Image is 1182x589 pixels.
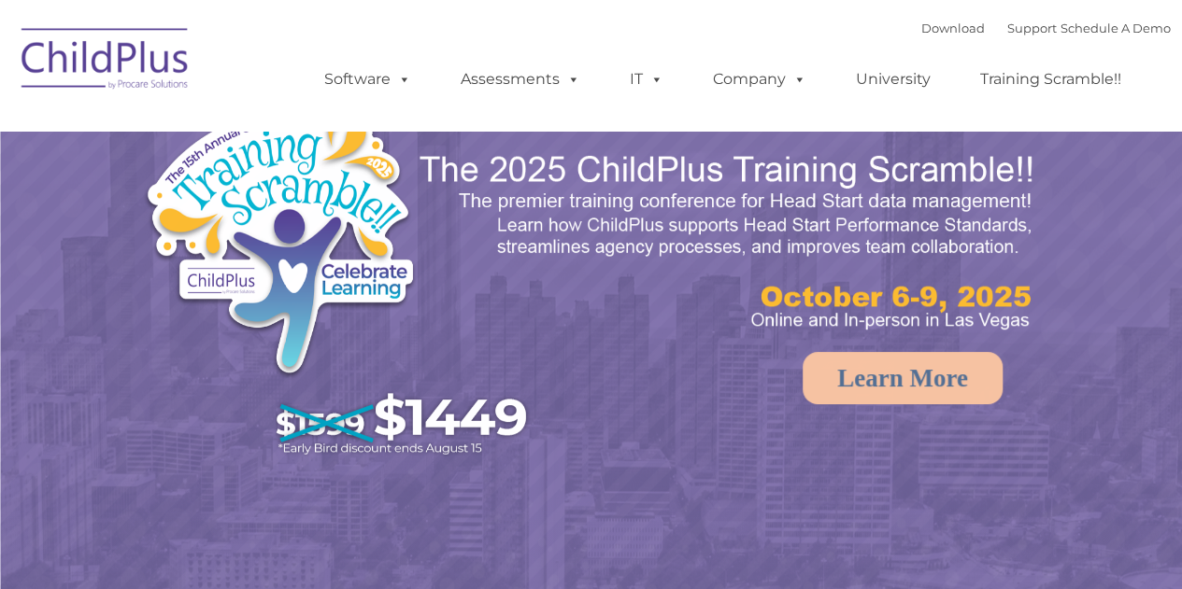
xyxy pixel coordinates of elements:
font: | [921,21,1171,35]
a: Assessments [442,61,599,98]
a: Support [1007,21,1057,35]
a: IT [611,61,682,98]
a: University [837,61,949,98]
a: Learn More [803,352,1003,404]
a: Company [694,61,825,98]
a: Download [921,21,985,35]
a: Training Scramble!! [961,61,1140,98]
a: Software [306,61,430,98]
a: Schedule A Demo [1061,21,1171,35]
img: ChildPlus by Procare Solutions [12,15,199,108]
